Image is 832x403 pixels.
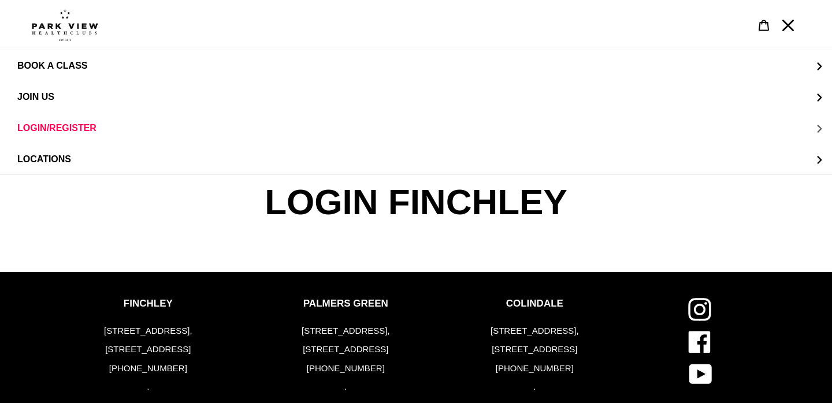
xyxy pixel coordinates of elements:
[17,61,87,71] span: BOOK A CLASS
[32,9,98,41] img: Park view health clubs is a gym near you.
[488,298,582,309] p: COLINDALE
[101,362,195,375] p: [PHONE_NUMBER]
[101,343,195,356] p: [STREET_ADDRESS]
[299,298,393,309] p: PALMERS GREEN
[299,343,393,356] p: [STREET_ADDRESS]
[299,380,393,394] p: .
[262,175,570,229] span: LOGIN FINCHLEY
[299,362,393,375] p: [PHONE_NUMBER]
[488,343,582,356] p: [STREET_ADDRESS]
[101,298,195,309] p: FINCHLEY
[299,324,393,338] p: [STREET_ADDRESS],
[488,324,582,338] p: [STREET_ADDRESS],
[488,380,582,394] p: .
[17,154,71,165] span: LOCATIONS
[17,123,96,133] span: LOGIN/REGISTER
[488,362,582,375] p: [PHONE_NUMBER]
[101,380,195,394] p: .
[776,13,800,38] button: Menu
[101,324,195,338] p: [STREET_ADDRESS],
[17,92,54,102] span: JOIN US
